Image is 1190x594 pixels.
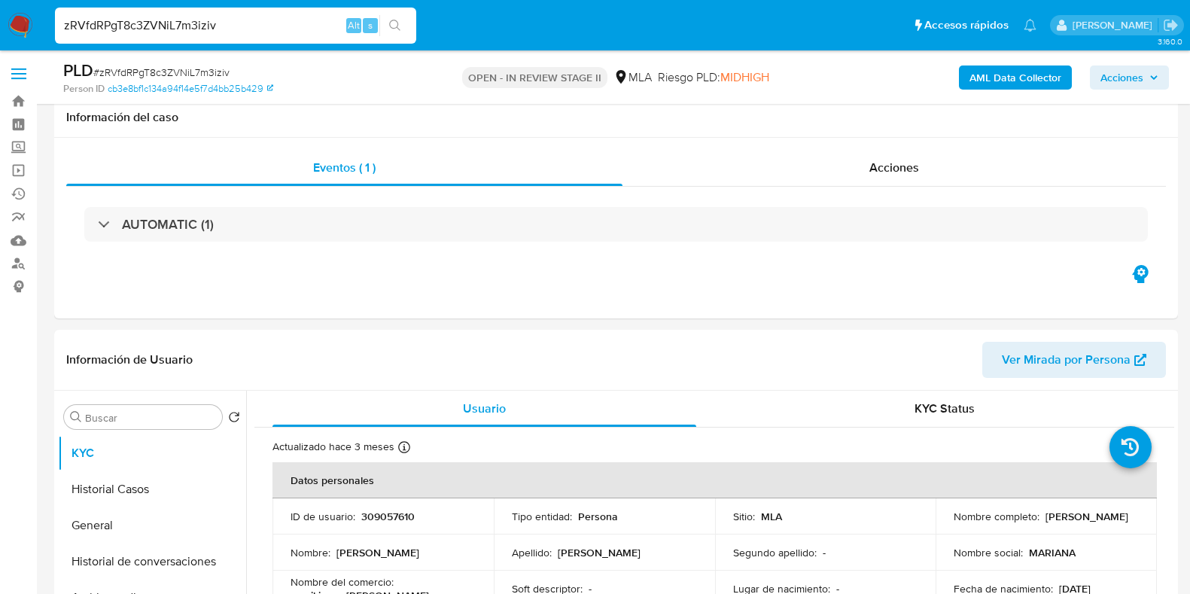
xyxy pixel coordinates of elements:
span: Usuario [463,400,506,417]
p: MLA [761,510,782,523]
p: Actualizado hace 3 meses [272,440,394,454]
span: Eventos ( 1 ) [313,159,376,176]
button: KYC [58,435,246,471]
p: Persona [578,510,618,523]
span: # zRVfdRPgT8c3ZVNiL7m3iziv [93,65,230,80]
button: Ver Mirada por Persona [982,342,1166,378]
b: Person ID [63,82,105,96]
span: s [368,18,373,32]
p: Nombre : [291,546,330,559]
input: Buscar usuario o caso... [55,16,416,35]
p: MARIANA [1029,546,1076,559]
p: Nombre del comercio : [291,575,394,589]
p: 309057610 [361,510,415,523]
button: search-icon [379,15,410,36]
p: Segundo apellido : [733,546,817,559]
span: KYC Status [915,400,975,417]
p: Tipo entidad : [512,510,572,523]
a: Notificaciones [1024,19,1036,32]
h1: Información de Usuario [66,352,193,367]
input: Buscar [85,411,216,425]
span: Accesos rápidos [924,17,1009,33]
button: Acciones [1090,65,1169,90]
p: Sitio : [733,510,755,523]
p: Nombre social : [954,546,1023,559]
button: Historial de conversaciones [58,544,246,580]
a: Salir [1163,17,1179,33]
div: MLA [613,69,652,86]
p: OPEN - IN REVIEW STAGE II [462,67,607,88]
h3: AUTOMATIC (1) [122,216,214,233]
button: Volver al orden por defecto [228,411,240,428]
button: Buscar [70,411,82,423]
b: PLD [63,58,93,82]
span: Riesgo PLD: [658,69,769,86]
b: AML Data Collector [969,65,1061,90]
span: Ver Mirada por Persona [1002,342,1131,378]
p: Apellido : [512,546,552,559]
p: [PERSON_NAME] [336,546,419,559]
p: [PERSON_NAME] [558,546,641,559]
button: Historial Casos [58,471,246,507]
div: AUTOMATIC (1) [84,207,1148,242]
a: cb3e8bf1c134a94f14e5f7d4bb25b429 [108,82,273,96]
p: Nombre completo : [954,510,1039,523]
p: [PERSON_NAME] [1045,510,1128,523]
span: Acciones [869,159,919,176]
button: General [58,507,246,544]
th: Datos personales [272,462,1157,498]
span: Acciones [1100,65,1143,90]
p: - [823,546,826,559]
span: Alt [348,18,360,32]
button: AML Data Collector [959,65,1072,90]
h1: Información del caso [66,110,1166,125]
p: ID de usuario : [291,510,355,523]
p: florencia.lera@mercadolibre.com [1073,18,1158,32]
span: MIDHIGH [720,69,769,86]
